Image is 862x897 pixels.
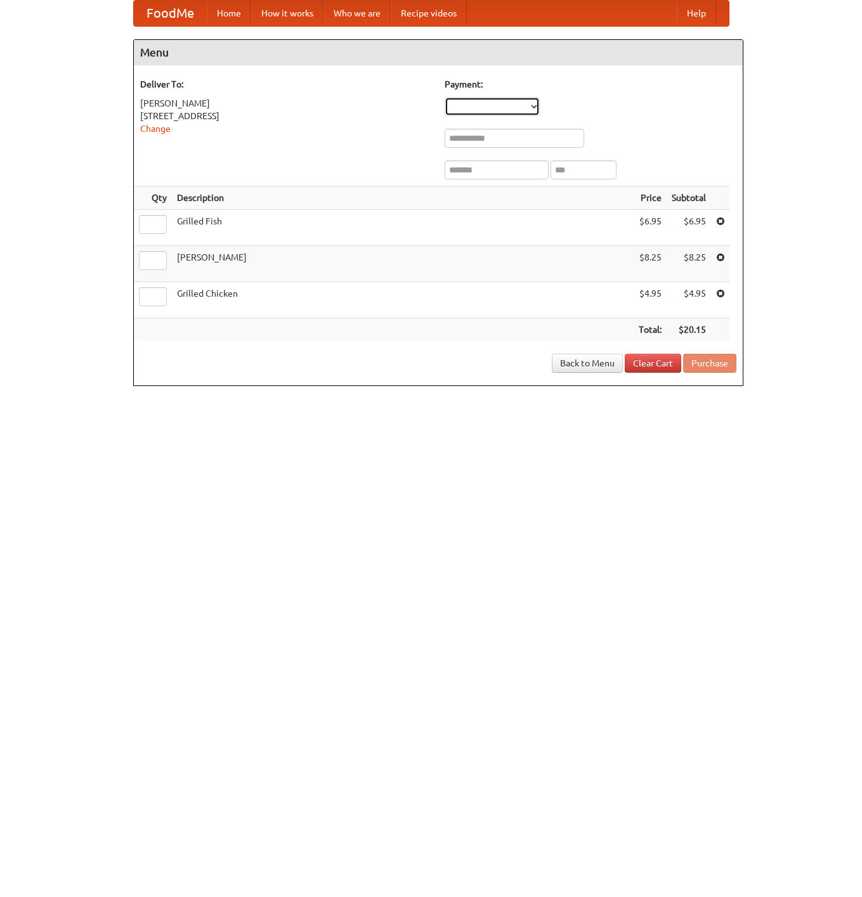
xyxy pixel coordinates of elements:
h4: Menu [134,40,743,65]
td: $6.95 [634,210,667,246]
a: Change [140,124,171,134]
td: Grilled Chicken [172,282,634,318]
td: $8.25 [634,246,667,282]
a: Who we are [323,1,391,26]
a: Help [677,1,716,26]
div: [PERSON_NAME] [140,97,432,110]
a: How it works [251,1,323,26]
td: $4.95 [667,282,711,318]
a: Back to Menu [552,354,623,373]
th: Description [172,186,634,210]
th: $20.15 [667,318,711,342]
div: [STREET_ADDRESS] [140,110,432,122]
a: Clear Cart [625,354,681,373]
td: $8.25 [667,246,711,282]
th: Total: [634,318,667,342]
h5: Deliver To: [140,78,432,91]
td: $4.95 [634,282,667,318]
h5: Payment: [445,78,736,91]
a: Recipe videos [391,1,467,26]
a: FoodMe [134,1,207,26]
th: Price [634,186,667,210]
td: Grilled Fish [172,210,634,246]
button: Purchase [683,354,736,373]
td: $6.95 [667,210,711,246]
th: Subtotal [667,186,711,210]
a: Home [207,1,251,26]
td: [PERSON_NAME] [172,246,634,282]
th: Qty [134,186,172,210]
